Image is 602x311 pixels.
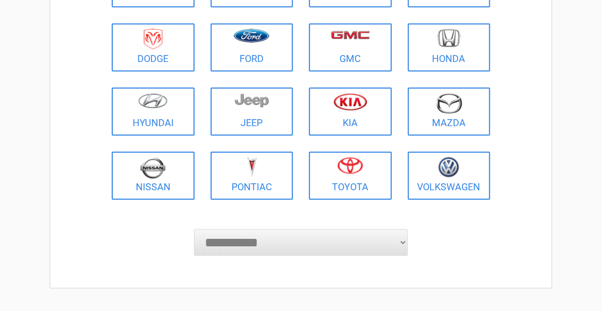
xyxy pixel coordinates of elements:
img: dodge [144,29,163,50]
a: Hyundai [112,88,195,136]
img: toyota [337,157,363,174]
a: Mazda [408,88,491,136]
img: gmc [331,30,370,40]
a: GMC [309,24,392,72]
a: Ford [211,24,294,72]
a: Volkswagen [408,152,491,200]
img: jeep [235,93,269,108]
img: kia [334,93,367,111]
a: Dodge [112,24,195,72]
a: Kia [309,88,392,136]
img: volkswagen [438,157,459,178]
a: Nissan [112,152,195,200]
img: nissan [140,157,166,179]
a: Honda [408,24,491,72]
a: Jeep [211,88,294,136]
a: Toyota [309,152,392,200]
img: mazda [436,93,462,114]
img: honda [438,29,460,48]
img: pontiac [246,157,257,177]
img: hyundai [138,93,168,108]
img: ford [234,29,269,43]
a: Pontiac [211,152,294,200]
